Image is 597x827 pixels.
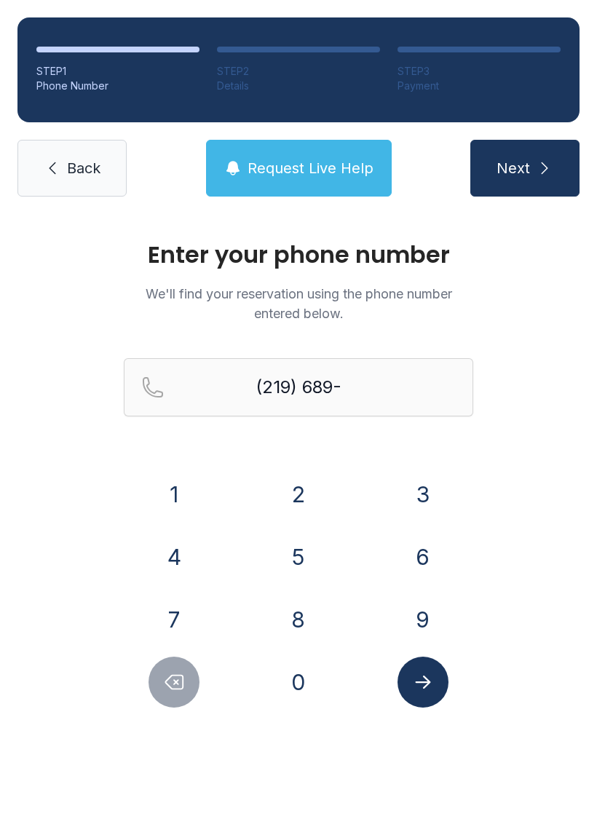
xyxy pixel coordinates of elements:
div: STEP 3 [398,64,561,79]
div: Payment [398,79,561,93]
h1: Enter your phone number [124,243,473,266]
input: Reservation phone number [124,358,473,416]
button: 8 [273,594,324,645]
span: Request Live Help [248,158,373,178]
div: STEP 1 [36,64,199,79]
button: 1 [149,469,199,520]
div: STEP 2 [217,64,380,79]
button: Delete number [149,657,199,708]
button: 6 [398,531,448,582]
button: Submit lookup form [398,657,448,708]
button: 3 [398,469,448,520]
button: 9 [398,594,448,645]
button: 5 [273,531,324,582]
button: 2 [273,469,324,520]
button: 0 [273,657,324,708]
button: 7 [149,594,199,645]
span: Back [67,158,100,178]
div: Phone Number [36,79,199,93]
p: We'll find your reservation using the phone number entered below. [124,284,473,323]
span: Next [497,158,530,178]
button: 4 [149,531,199,582]
div: Details [217,79,380,93]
